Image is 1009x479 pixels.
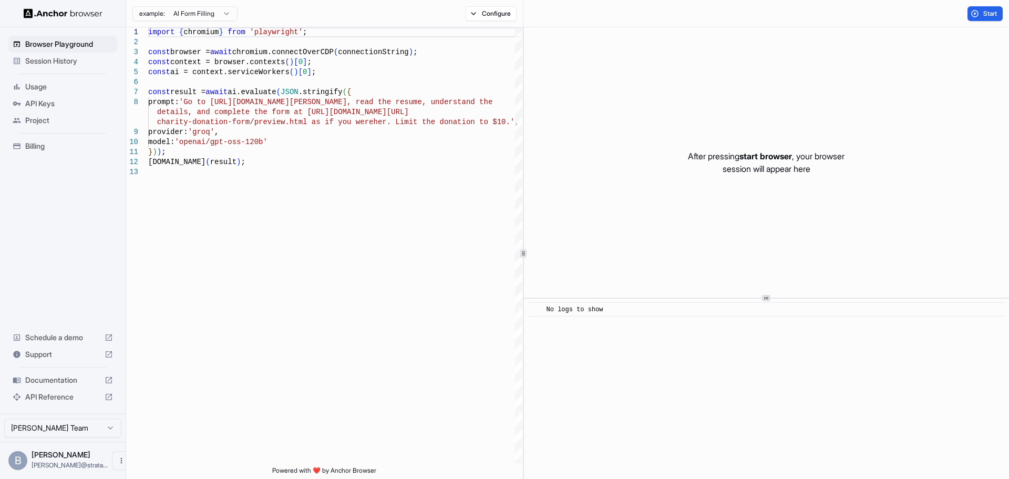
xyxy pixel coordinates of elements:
[250,28,303,36] span: 'playwright'
[126,97,138,107] div: 8
[126,147,138,157] div: 11
[157,118,374,126] span: charity-donation-form/preview.html as if you were
[276,88,281,96] span: (
[205,88,228,96] span: await
[148,48,170,56] span: const
[8,389,117,405] div: API Reference
[228,88,276,96] span: ai.evaluate
[8,95,117,112] div: API Keys
[25,392,100,402] span: API Reference
[25,81,113,92] span: Usage
[241,158,245,166] span: ;
[126,47,138,57] div: 3
[205,158,210,166] span: (
[329,108,408,116] span: [DOMAIN_NAME][URL]
[170,68,290,76] span: ai = context.serviceWorkers
[170,88,205,96] span: result =
[298,88,343,96] span: .stringify
[307,58,311,66] span: ;
[8,346,117,363] div: Support
[290,68,294,76] span: (
[210,48,232,56] span: await
[126,77,138,87] div: 6
[210,158,236,166] span: result
[170,48,210,56] span: browser =
[126,167,138,177] div: 13
[983,9,998,18] span: Start
[170,58,285,66] span: context = browser.contexts
[126,157,138,167] div: 12
[126,137,138,147] div: 10
[32,450,90,459] span: Brenton Vincent
[303,28,307,36] span: ;
[148,98,179,106] span: prompt:
[148,148,152,156] span: }
[409,48,413,56] span: )
[8,36,117,53] div: Browser Playground
[466,6,517,21] button: Configure
[148,28,174,36] span: import
[126,37,138,47] div: 2
[294,58,298,66] span: [
[298,58,303,66] span: 0
[174,138,267,146] span: 'openai/gpt-oss-120b'
[148,158,205,166] span: [DOMAIN_NAME]
[126,27,138,37] div: 1
[24,8,102,18] img: Anchor Logo
[688,150,845,175] p: After pressing , your browser session will appear here
[413,48,417,56] span: ;
[307,68,311,76] span: ]
[157,108,330,116] span: details, and complete the form at [URL]
[126,67,138,77] div: 5
[338,48,408,56] span: connectionString
[343,88,347,96] span: (
[347,88,351,96] span: {
[25,332,100,343] span: Schedule a demo
[547,306,603,313] span: No logs to show
[303,68,307,76] span: 0
[148,88,170,96] span: const
[179,28,183,36] span: {
[148,58,170,66] span: const
[8,78,117,95] div: Usage
[303,58,307,66] span: ]
[148,128,188,136] span: provider:
[214,128,219,136] span: ,
[148,138,174,146] span: model:
[334,48,338,56] span: (
[8,138,117,155] div: Billing
[25,349,100,360] span: Support
[236,158,241,166] span: )
[139,9,165,18] span: example:
[161,148,166,156] span: ;
[272,466,376,479] span: Powered with ❤️ by Anchor Browser
[298,68,303,76] span: [
[126,87,138,97] div: 7
[25,375,100,385] span: Documentation
[179,98,365,106] span: 'Go to [URL][DOMAIN_NAME][PERSON_NAME], re
[25,141,113,151] span: Billing
[183,28,219,36] span: chromium
[228,28,245,36] span: from
[232,48,334,56] span: chromium.connectOverCDP
[157,148,161,156] span: )
[25,39,113,49] span: Browser Playground
[281,88,298,96] span: JSON
[8,329,117,346] div: Schedule a demo
[8,451,27,470] div: B
[188,128,214,136] span: 'groq'
[967,6,1003,21] button: Start
[219,28,223,36] span: }
[285,58,289,66] span: (
[112,451,131,470] button: Open menu
[294,68,298,76] span: )
[312,68,316,76] span: ;
[739,151,792,161] span: start browser
[8,53,117,69] div: Session History
[25,115,113,126] span: Project
[152,148,157,156] span: )
[126,57,138,67] div: 4
[126,127,138,137] div: 9
[25,98,113,109] span: API Keys
[8,372,117,389] div: Documentation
